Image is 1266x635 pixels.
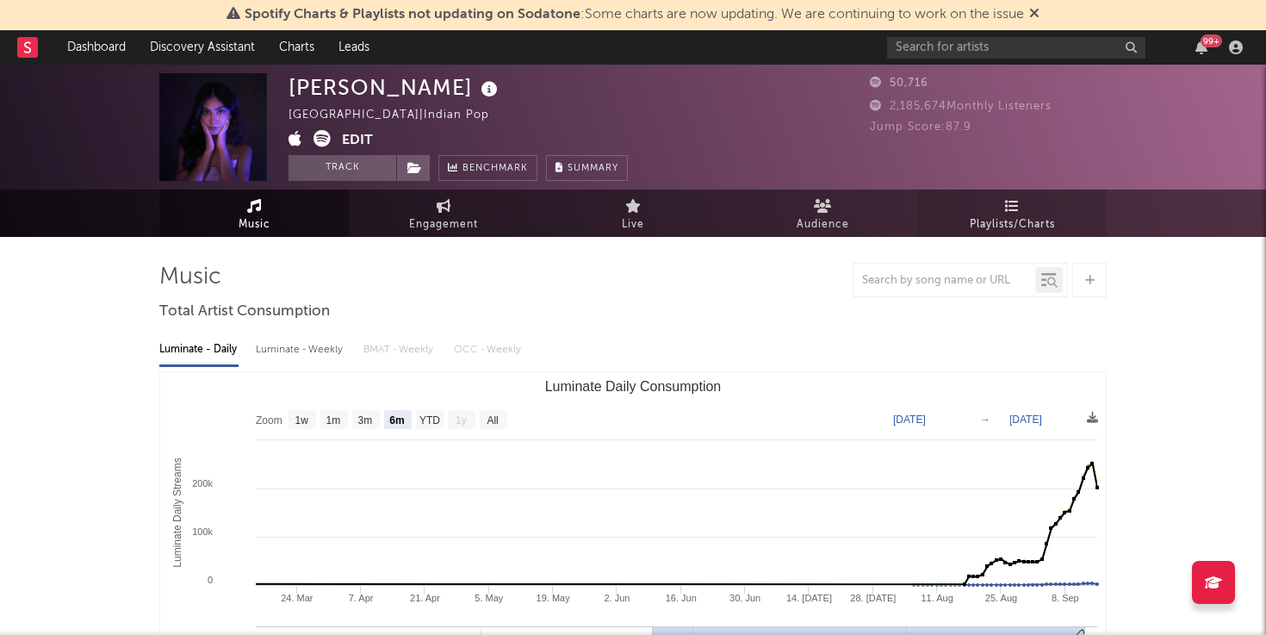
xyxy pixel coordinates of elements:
text: 7. Apr [349,593,374,603]
text: YTD [419,414,440,426]
a: Dashboard [55,30,138,65]
button: 99+ [1195,40,1207,54]
text: Zoom [256,414,282,426]
text: 6m [389,414,404,426]
span: 2,185,674 Monthly Listeners [870,101,1052,112]
span: Live [622,215,644,235]
a: Charts [267,30,326,65]
button: Summary [546,155,628,181]
text: 19. May [537,593,571,603]
span: Total Artist Consumption [159,302,330,322]
a: Audience [728,190,917,237]
span: Engagement [409,215,478,235]
text: 24. Mar [281,593,313,603]
a: Benchmark [438,155,537,181]
text: 16. Jun [666,593,697,603]
a: Live [538,190,728,237]
text: Luminate Daily Streams [171,458,183,567]
text: 100k [192,526,213,537]
input: Search by song name or URL [853,274,1035,288]
text: Luminate Daily Consumption [545,379,722,394]
input: Search for artists [887,37,1145,59]
span: Summary [568,164,618,173]
text: 1y [456,414,467,426]
div: [PERSON_NAME] [289,73,502,102]
text: 3m [358,414,373,426]
text: → [980,414,990,426]
text: 8. Sep [1052,593,1079,603]
text: [DATE] [893,414,926,426]
text: 30. Jun [729,593,760,603]
span: Playlists/Charts [970,215,1055,235]
text: 5. May [475,593,504,603]
span: : Some charts are now updating. We are continuing to work on the issue [245,8,1024,22]
text: 2. Jun [604,593,630,603]
text: [DATE] [1009,414,1042,426]
span: Benchmark [462,159,528,179]
span: Dismiss [1029,8,1039,22]
text: 1w [295,414,309,426]
span: Audience [797,215,849,235]
span: 50,716 [870,78,928,89]
text: 11. Aug [921,593,953,603]
span: Spotify Charts & Playlists not updating on Sodatone [245,8,580,22]
span: Music [239,215,270,235]
text: 0 [208,575,213,585]
div: 99 + [1201,34,1222,47]
div: Luminate - Weekly [256,335,346,364]
a: Playlists/Charts [917,190,1107,237]
text: 28. [DATE] [850,593,896,603]
a: Leads [326,30,382,65]
button: Edit [342,130,373,152]
text: 25. Aug [985,593,1017,603]
text: All [487,414,498,426]
div: [GEOGRAPHIC_DATA] | Indian Pop [289,105,509,126]
text: 200k [192,478,213,489]
button: Track [289,155,396,181]
span: Jump Score: 87.9 [870,121,971,133]
div: Luminate - Daily [159,335,239,364]
text: 21. Apr [410,593,440,603]
text: 14. [DATE] [786,593,832,603]
a: Music [159,190,349,237]
a: Discovery Assistant [138,30,267,65]
text: 1m [326,414,341,426]
a: Engagement [349,190,538,237]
